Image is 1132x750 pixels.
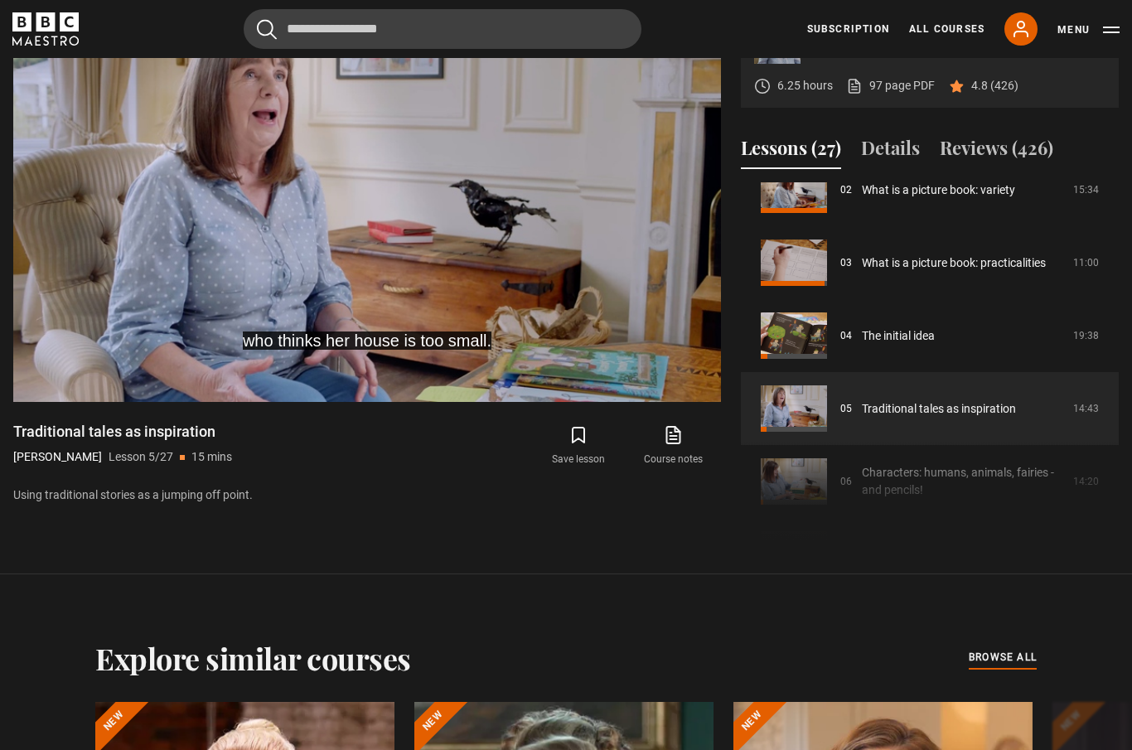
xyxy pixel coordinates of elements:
input: Search [244,9,641,49]
button: Toggle navigation [1057,22,1120,38]
a: Course notes [626,422,721,470]
p: Using traditional stories as a jumping off point. [13,486,721,504]
span: browse all [969,649,1037,665]
button: Lessons (27) [741,134,841,169]
a: What is a picture book: variety [862,181,1015,199]
p: 15 mins [191,448,232,466]
svg: BBC Maestro [12,12,79,46]
p: 6.25 hours [777,77,833,94]
button: Submit the search query [257,19,277,40]
a: The initial idea [862,327,935,345]
a: browse all [969,649,1037,667]
button: Details [861,134,920,169]
a: Subscription [807,22,889,36]
h1: Traditional tales as inspiration [13,422,232,442]
p: 4.8 (426) [971,77,1018,94]
a: What is a picture book: practicalities [862,254,1046,272]
button: Save lesson [531,422,626,470]
a: All Courses [909,22,984,36]
video-js: Video Player [13,4,721,402]
button: Reviews (426) [940,134,1053,169]
p: [PERSON_NAME] [13,448,102,466]
h2: Explore similar courses [95,641,411,675]
a: 97 page PDF [846,77,935,94]
a: Traditional tales as inspiration [862,400,1016,418]
p: Lesson 5/27 [109,448,173,466]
